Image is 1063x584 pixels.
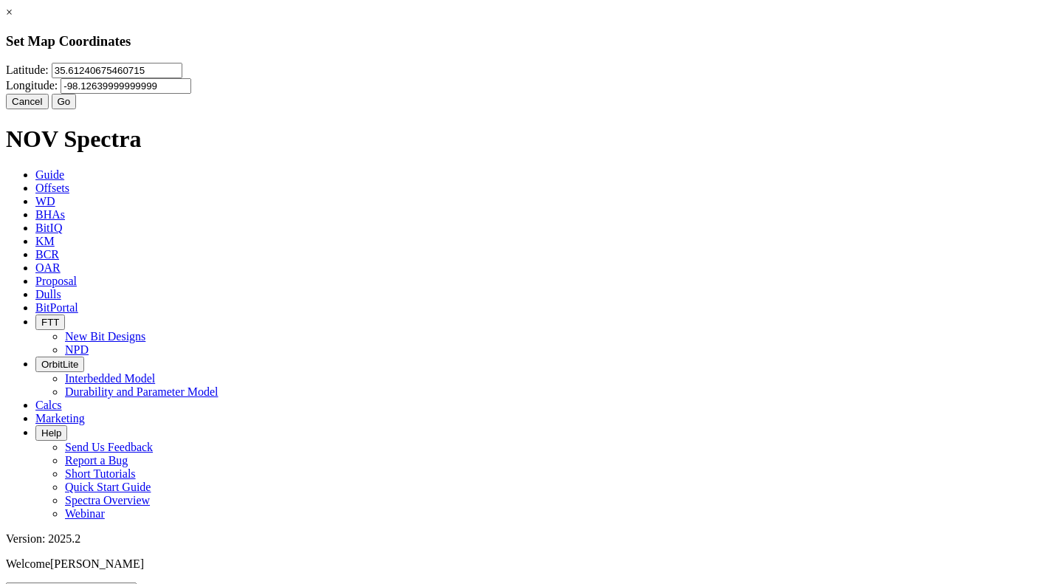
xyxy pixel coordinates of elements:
button: Cancel [6,94,49,109]
span: BitPortal [35,301,78,314]
h3: Set Map Coordinates [6,33,1057,49]
a: Webinar [65,507,105,520]
span: Help [41,427,61,439]
span: Marketing [35,412,85,425]
p: Welcome [6,557,1057,571]
span: FTT [41,317,59,328]
button: Go [52,94,77,109]
label: Latitude: [6,63,49,76]
a: Spectra Overview [65,494,150,506]
a: New Bit Designs [65,330,145,343]
a: Send Us Feedback [65,441,153,453]
a: Short Tutorials [65,467,136,480]
span: Guide [35,168,64,181]
span: OrbitLite [41,359,78,370]
a: Durability and Parameter Model [65,385,219,398]
span: BCR [35,248,59,261]
span: BHAs [35,208,65,221]
a: Report a Bug [65,454,128,467]
h1: NOV Spectra [6,126,1057,153]
label: Longitude: [6,79,58,92]
span: [PERSON_NAME] [50,557,144,570]
span: BitIQ [35,221,62,234]
span: Calcs [35,399,62,411]
span: WD [35,195,55,207]
span: Offsets [35,182,69,194]
span: OAR [35,261,61,274]
span: Proposal [35,275,77,287]
div: Version: 2025.2 [6,532,1057,546]
a: Quick Start Guide [65,481,151,493]
span: Dulls [35,288,61,300]
a: Interbedded Model [65,372,155,385]
span: KM [35,235,55,247]
a: NPD [65,343,89,356]
a: × [6,6,13,18]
